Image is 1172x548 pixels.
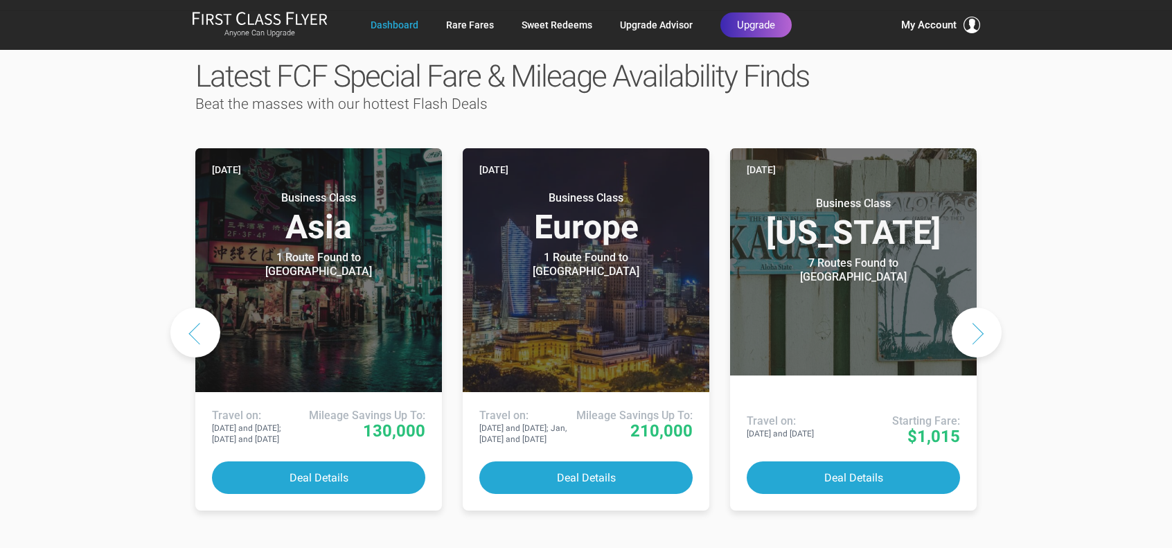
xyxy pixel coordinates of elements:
[195,96,488,112] span: Beat the masses with our hottest Flash Deals
[747,162,776,177] time: [DATE]
[901,17,957,33] span: My Account
[446,12,494,37] a: Rare Fares
[730,148,977,511] a: [DATE] Business Class[US_STATE] 7 Routes Found to [GEOGRAPHIC_DATA] Airlines offering special far...
[522,12,592,37] a: Sweet Redeems
[901,17,980,33] button: My Account
[747,461,960,494] button: Deal Details
[767,256,940,284] div: 7 Routes Found to [GEOGRAPHIC_DATA]
[479,461,693,494] button: Deal Details
[212,162,241,177] time: [DATE]
[232,191,405,205] small: Business Class
[620,12,693,37] a: Upgrade Advisor
[479,162,508,177] time: [DATE]
[212,191,425,244] h3: Asia
[747,197,960,249] h3: [US_STATE]
[371,12,418,37] a: Dashboard
[479,191,693,244] h3: Europe
[192,11,328,26] img: First Class Flyer
[720,12,792,37] a: Upgrade
[192,28,328,38] small: Anyone Can Upgrade
[195,58,809,94] span: Latest FCF Special Fare & Mileage Availability Finds
[195,148,442,511] a: [DATE] Business ClassAsia 1 Route Found to [GEOGRAPHIC_DATA] Use These Miles / Points: Travel on:...
[212,461,425,494] button: Deal Details
[192,11,328,39] a: First Class FlyerAnyone Can Upgrade
[232,251,405,279] div: 1 Route Found to [GEOGRAPHIC_DATA]
[767,197,940,211] small: Business Class
[170,308,220,357] button: Previous slide
[499,191,673,205] small: Business Class
[499,251,673,279] div: 1 Route Found to [GEOGRAPHIC_DATA]
[952,308,1002,357] button: Next slide
[463,148,709,511] a: [DATE] Business ClassEurope 1 Route Found to [GEOGRAPHIC_DATA] Use These Miles / Points: Travel o...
